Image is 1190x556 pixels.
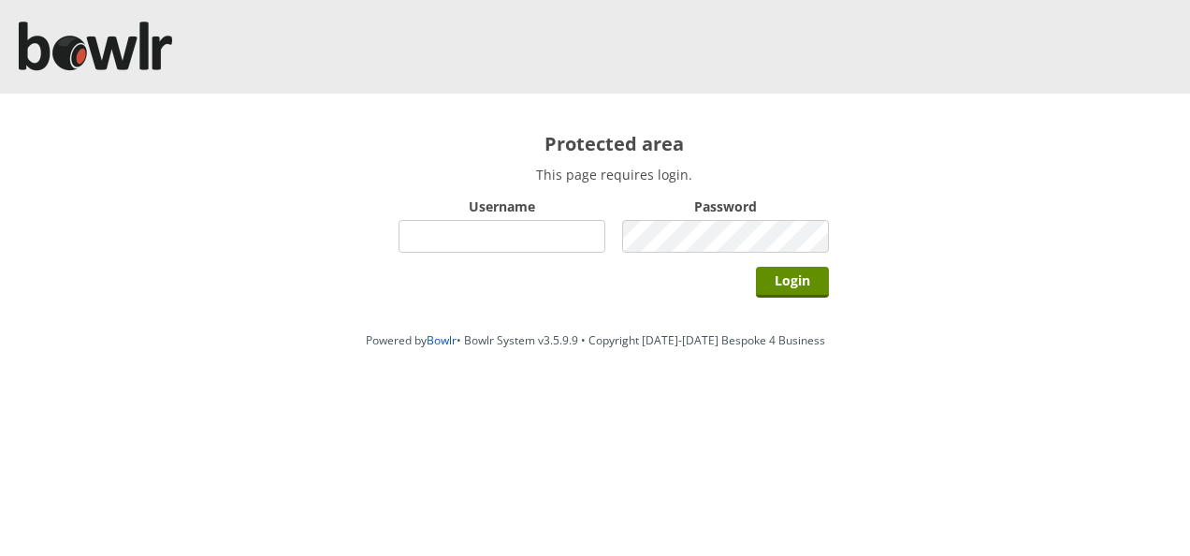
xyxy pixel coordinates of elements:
a: Bowlr [427,332,457,348]
span: Powered by • Bowlr System v3.5.9.9 • Copyright [DATE]-[DATE] Bespoke 4 Business [366,332,825,348]
h2: Protected area [399,131,829,156]
label: Password [622,198,829,215]
p: This page requires login. [399,166,829,183]
label: Username [399,198,605,215]
input: Login [756,267,829,298]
